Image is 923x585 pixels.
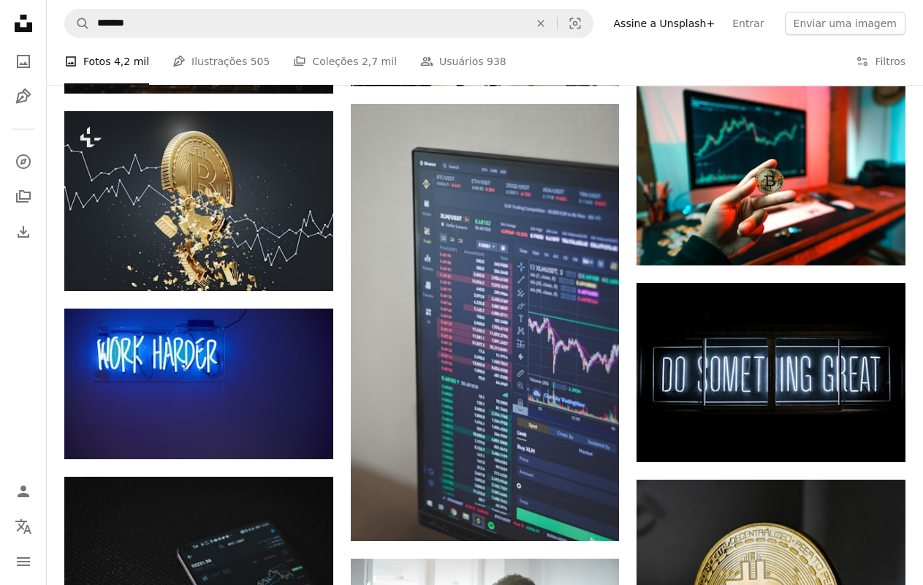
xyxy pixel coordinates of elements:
[64,560,333,573] a: smartphone android preto no têxtil preto
[293,38,397,85] a: Coleções 2,7 mil
[487,53,506,69] span: 938
[637,283,905,462] img: Do Something Great neon sign
[9,182,38,211] a: Coleções
[9,217,38,246] a: Histórico de downloads
[525,10,557,37] button: Limpar
[9,512,38,541] button: Idioma
[723,12,772,35] a: Entrar
[362,53,397,69] span: 2,7 mil
[856,38,905,85] button: Filtros
[637,169,905,182] a: uma pessoa segurando uma moeda na frente de um computador
[251,53,270,69] span: 505
[9,147,38,176] a: Explorar
[65,10,90,37] button: Pesquise na Unsplash
[637,86,905,265] img: uma pessoa segurando uma moeda na frente de um computador
[64,194,333,207] a: Bitcoin de ouro caindo aos pedaços. Um gráfico está travando-o. Conceito de uma crise de mercado ...
[558,10,593,37] button: Pesquisa visual
[605,12,724,35] a: Assine a Unsplash+
[9,9,38,41] a: Início — Unsplash
[64,377,333,390] a: azul Work Harder sinalização neon
[785,12,905,35] button: Enviar uma imagem
[9,82,38,111] a: Ilustrações
[9,477,38,506] a: Entrar / Cadastrar-se
[9,547,38,576] button: Menu
[637,366,905,379] a: Do Something Great neon sign
[351,316,620,329] a: monitor de computador de tela plana preta
[9,47,38,76] a: Fotos
[420,38,506,85] a: Usuários 938
[172,38,270,85] a: Ilustrações 505
[64,9,593,38] form: Pesquise conteúdo visual em todo o site
[64,309,333,460] img: azul Work Harder sinalização neon
[64,111,333,290] img: Bitcoin de ouro caindo aos pedaços. Um gráfico está travando-o. Conceito de uma crise de mercado ...
[351,104,620,541] img: monitor de computador de tela plana preta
